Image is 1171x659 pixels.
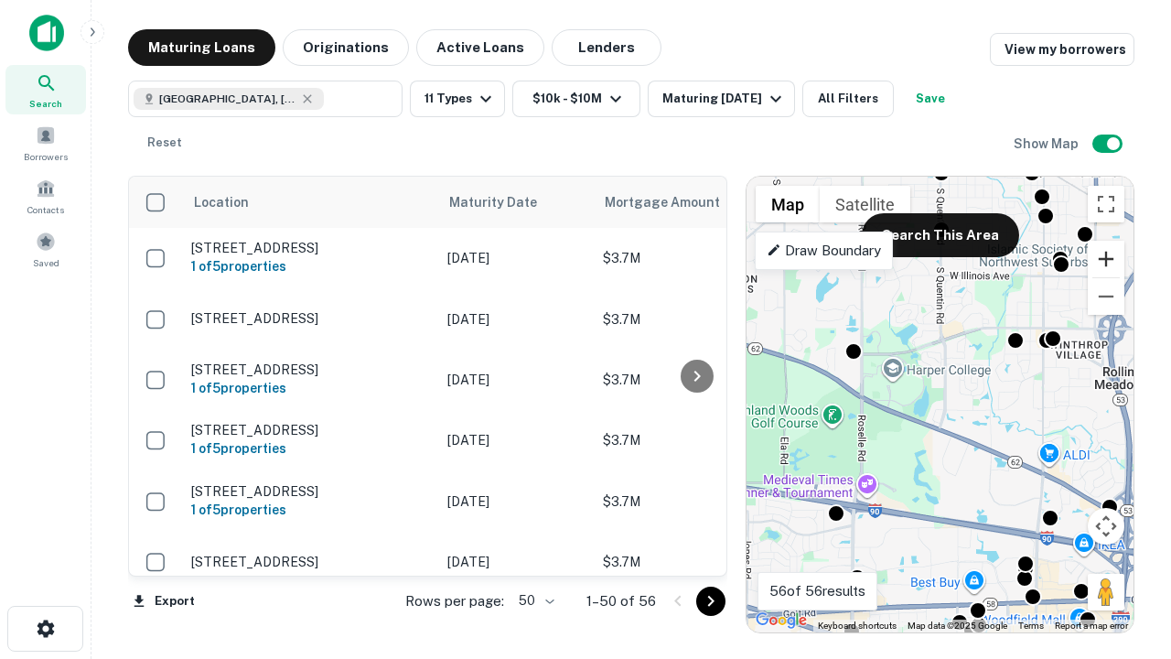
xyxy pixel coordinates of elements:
span: [GEOGRAPHIC_DATA], [GEOGRAPHIC_DATA] [159,91,296,107]
button: Maturing [DATE] [648,81,795,117]
span: Map data ©2025 Google [908,621,1007,631]
p: $3.7M [603,248,786,268]
a: Contacts [5,171,86,221]
span: Mortgage Amount [605,191,744,213]
button: Go to next page [696,587,725,616]
button: Maturing Loans [128,29,275,66]
p: 1–50 of 56 [586,590,656,612]
p: [DATE] [447,492,585,512]
p: [DATE] [447,552,585,572]
a: Open this area in Google Maps (opens a new window) [751,609,811,632]
button: Toggle fullscreen view [1088,186,1124,222]
iframe: Chat Widget [1080,454,1171,542]
a: Search [5,65,86,114]
div: 50 [511,588,557,614]
span: Location [193,191,249,213]
p: 56 of 56 results [769,580,865,602]
p: $3.7M [603,492,786,512]
h6: Show Map [1014,134,1081,154]
h6: 1 of 5 properties [191,378,429,398]
button: Active Loans [416,29,544,66]
a: Borrowers [5,118,86,167]
button: Zoom out [1088,278,1124,315]
div: Maturing [DATE] [662,88,787,110]
span: Contacts [27,202,64,217]
button: Reset [135,124,194,161]
button: Keyboard shortcuts [818,620,897,632]
p: [STREET_ADDRESS] [191,422,429,438]
button: All Filters [802,81,894,117]
p: Draw Boundary [767,240,881,262]
a: Report a map error [1055,621,1128,631]
p: $3.7M [603,370,786,390]
button: Zoom in [1088,241,1124,277]
img: Google [751,609,811,632]
p: [STREET_ADDRESS] [191,310,429,327]
span: Borrowers [24,149,68,164]
p: Rows per page: [405,590,504,612]
button: Show street map [756,186,820,222]
button: Show satellite imagery [820,186,910,222]
th: Maturity Date [438,177,594,228]
button: Search This Area [862,213,1019,257]
button: Lenders [552,29,661,66]
p: [DATE] [447,248,585,268]
p: [STREET_ADDRESS] [191,554,429,570]
button: Save your search to get updates of matches that match your search criteria. [901,81,960,117]
img: capitalize-icon.png [29,15,64,51]
button: Originations [283,29,409,66]
th: Mortgage Amount [594,177,795,228]
span: Maturity Date [449,191,561,213]
a: Terms (opens in new tab) [1018,621,1044,631]
p: $3.7M [603,552,786,572]
button: 11 Types [410,81,505,117]
a: View my borrowers [990,33,1134,66]
h6: 1 of 5 properties [191,500,429,520]
p: [DATE] [447,309,585,329]
p: [STREET_ADDRESS] [191,362,429,378]
span: Saved [33,255,59,270]
a: Saved [5,224,86,274]
p: [DATE] [447,370,585,390]
div: 0 0 [747,177,1133,632]
p: [STREET_ADDRESS] [191,483,429,500]
p: $3.7M [603,309,786,329]
p: $3.7M [603,430,786,450]
p: [STREET_ADDRESS] [191,240,429,256]
button: Drag Pegman onto the map to open Street View [1088,574,1124,610]
h6: 1 of 5 properties [191,438,429,459]
button: Export [128,588,199,615]
p: [DATE] [447,430,585,450]
th: Location [182,177,438,228]
button: $10k - $10M [512,81,640,117]
span: Search [29,96,62,111]
h6: 1 of 5 properties [191,256,429,276]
